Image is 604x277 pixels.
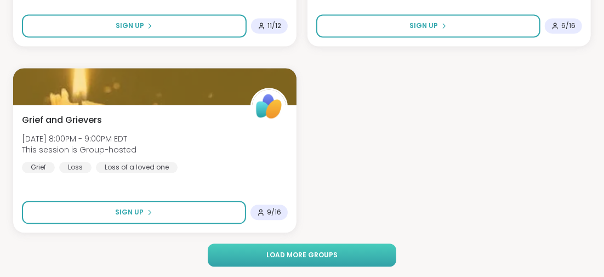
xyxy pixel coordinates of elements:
[410,21,438,31] span: Sign Up
[22,144,136,155] span: This session is Group-hosted
[316,14,540,37] button: Sign Up
[561,21,575,30] span: 6 / 16
[22,114,102,127] span: Grief and Grievers
[252,89,286,123] img: ShareWell
[22,162,55,173] div: Grief
[116,21,144,31] span: Sign Up
[116,207,144,217] span: Sign Up
[22,133,136,144] span: [DATE] 8:00PM - 9:00PM EDT
[266,250,338,260] span: Load more groups
[22,201,246,224] button: Sign Up
[267,21,281,30] span: 11 / 12
[22,14,247,37] button: Sign Up
[59,162,92,173] div: Loss
[96,162,178,173] div: Loss of a loved one
[208,244,396,267] button: Load more groups
[267,208,281,217] span: 9 / 16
